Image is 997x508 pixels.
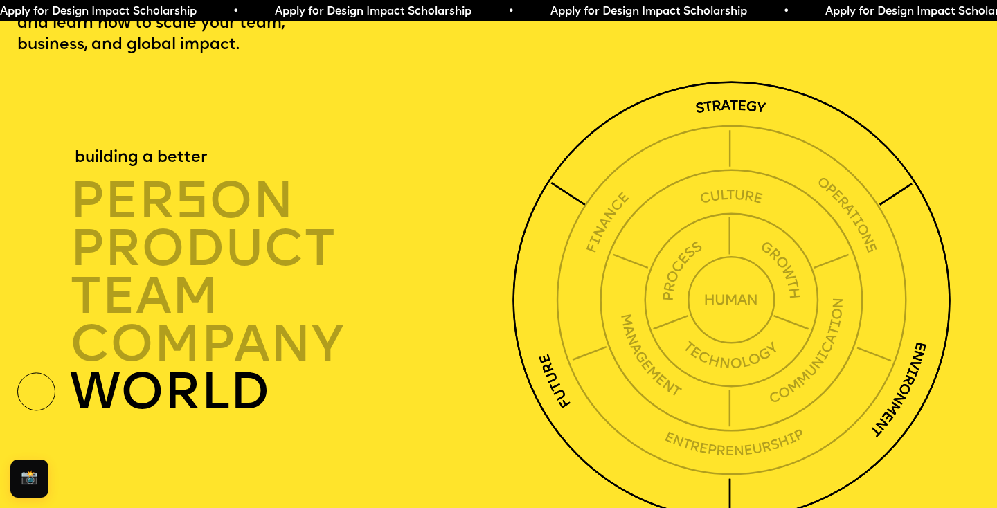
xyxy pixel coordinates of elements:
button: 📸 [10,460,48,498]
span: s [175,179,209,230]
div: product [70,225,519,273]
div: company [70,320,519,368]
span: • [782,6,789,17]
span: • [232,6,238,17]
span: • [507,6,513,17]
div: per on [70,177,519,225]
div: building a better [75,147,207,170]
div: TEAM [70,273,519,320]
div: world [70,368,519,416]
